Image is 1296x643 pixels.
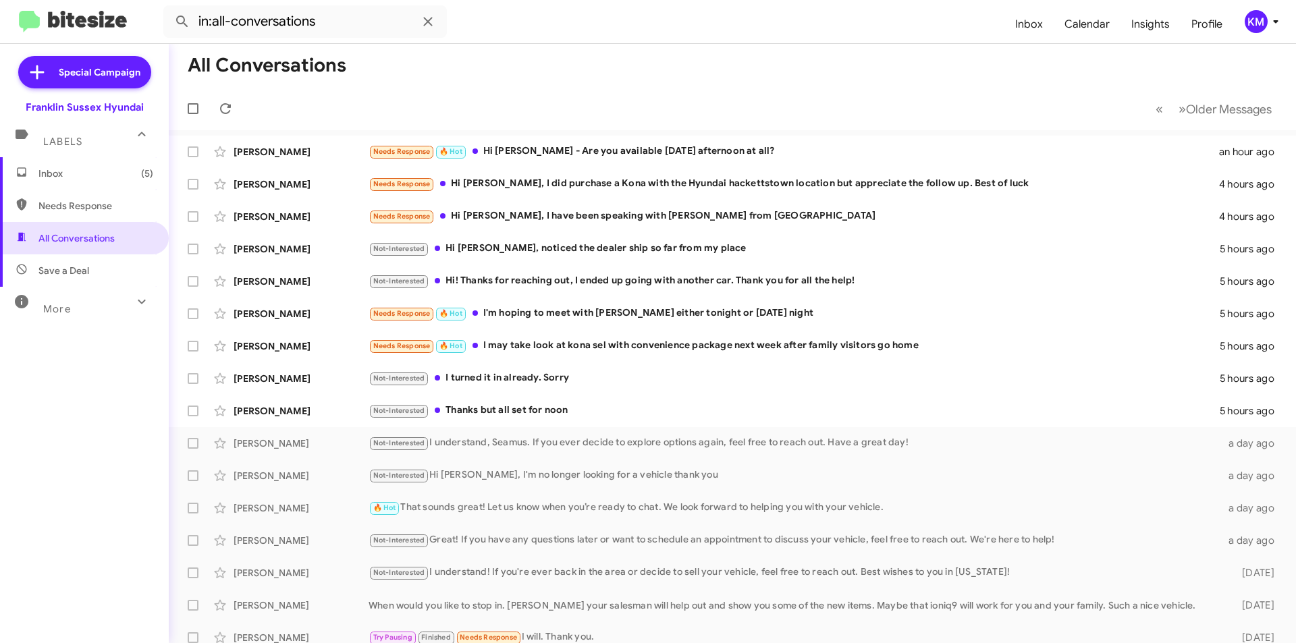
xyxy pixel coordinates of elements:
span: 🔥 Hot [439,309,462,318]
span: Not-Interested [373,244,425,253]
div: Franklin Sussex Hyundai [26,101,144,114]
div: Hi! Thanks for reaching out, I ended up going with another car. Thank you for all the help! [369,273,1220,289]
div: 5 hours ago [1220,404,1285,418]
div: [PERSON_NAME] [234,145,369,159]
span: Needs Response [460,633,517,642]
div: [PERSON_NAME] [234,177,369,191]
div: 5 hours ago [1220,242,1285,256]
h1: All Conversations [188,55,346,76]
div: [PERSON_NAME] [234,210,369,223]
span: Special Campaign [59,65,140,79]
span: 🔥 Hot [439,147,462,156]
span: Not-Interested [373,439,425,447]
div: Hi [PERSON_NAME], I did purchase a Kona with the Hyundai hackettstown location but appreciate the... [369,176,1219,192]
span: Not-Interested [373,568,425,577]
span: Not-Interested [373,277,425,285]
span: Not-Interested [373,374,425,383]
div: [PERSON_NAME] [234,598,369,612]
span: 🔥 Hot [373,503,396,512]
span: Not-Interested [373,536,425,544]
div: [DATE] [1220,566,1285,580]
span: 🔥 Hot [439,341,462,350]
div: 4 hours ago [1219,177,1285,191]
nav: Page navigation example [1148,95,1280,123]
div: a day ago [1220,469,1285,482]
div: [PERSON_NAME] [234,372,369,385]
div: Hi [PERSON_NAME], I have been speaking with [PERSON_NAME] from [GEOGRAPHIC_DATA] [369,208,1219,224]
div: That sounds great! Let us know when you’re ready to chat. We look forward to helping you with you... [369,500,1220,515]
div: I understand! If you're ever back in the area or decide to sell your vehicle, feel free to reach ... [369,565,1220,580]
div: [PERSON_NAME] [234,242,369,256]
div: When would you like to stop in. [PERSON_NAME] your salesman will help out and show you some of th... [369,598,1220,612]
span: Needs Response [373,309,431,318]
span: Needs Response [38,199,153,213]
div: 5 hours ago [1220,307,1285,320]
div: a day ago [1220,501,1285,515]
span: « [1156,101,1163,117]
span: Needs Response [373,147,431,156]
div: a day ago [1220,534,1285,547]
div: [PERSON_NAME] [234,339,369,353]
span: All Conversations [38,231,115,245]
div: I turned it in already. Sorry [369,370,1220,386]
span: Save a Deal [38,264,89,277]
div: 5 hours ago [1220,372,1285,385]
span: » [1179,101,1186,117]
div: [PERSON_NAME] [234,566,369,580]
span: Not-Interested [373,406,425,415]
div: an hour ago [1219,145,1285,159]
span: Try Pausing [373,633,412,642]
div: Great! If you have any questions later or want to schedule an appointment to discuss your vehicle... [369,532,1220,548]
button: Previous [1147,95,1171,123]
span: Labels [43,136,82,148]
div: [PERSON_NAME] [234,275,369,288]
span: Older Messages [1186,102,1272,117]
span: Inbox [38,167,153,180]
div: 4 hours ago [1219,210,1285,223]
div: [DATE] [1220,598,1285,612]
div: I'm hoping to meet with [PERSON_NAME] either tonight or [DATE] night [369,306,1220,321]
span: Finished [421,633,451,642]
a: Insights [1120,5,1181,44]
div: [PERSON_NAME] [234,469,369,482]
a: Special Campaign [18,56,151,88]
div: Thanks but all set for noon [369,403,1220,418]
div: [PERSON_NAME] [234,307,369,320]
div: KM [1245,10,1268,33]
span: Needs Response [373,179,431,188]
a: Inbox [1004,5,1054,44]
div: 5 hours ago [1220,339,1285,353]
span: More [43,303,71,315]
span: (5) [141,167,153,180]
div: 5 hours ago [1220,275,1285,288]
div: a day ago [1220,437,1285,450]
div: [PERSON_NAME] [234,534,369,547]
a: Profile [1181,5,1233,44]
span: Needs Response [373,212,431,221]
div: [PERSON_NAME] [234,501,369,515]
div: Hi [PERSON_NAME], I'm no longer looking for a vehicle thank you [369,468,1220,483]
a: Calendar [1054,5,1120,44]
div: [PERSON_NAME] [234,404,369,418]
span: Not-Interested [373,471,425,480]
div: I may take look at kona sel with convenience package next week after family visitors go home [369,338,1220,354]
button: KM [1233,10,1281,33]
input: Search [163,5,447,38]
div: Hi [PERSON_NAME] - Are you available [DATE] afternoon at all? [369,144,1219,159]
span: Needs Response [373,341,431,350]
button: Next [1170,95,1280,123]
div: Hi [PERSON_NAME], noticed the dealer ship so far from my place [369,241,1220,256]
div: [PERSON_NAME] [234,437,369,450]
div: I understand, Seamus. If you ever decide to explore options again, feel free to reach out. Have a... [369,435,1220,451]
